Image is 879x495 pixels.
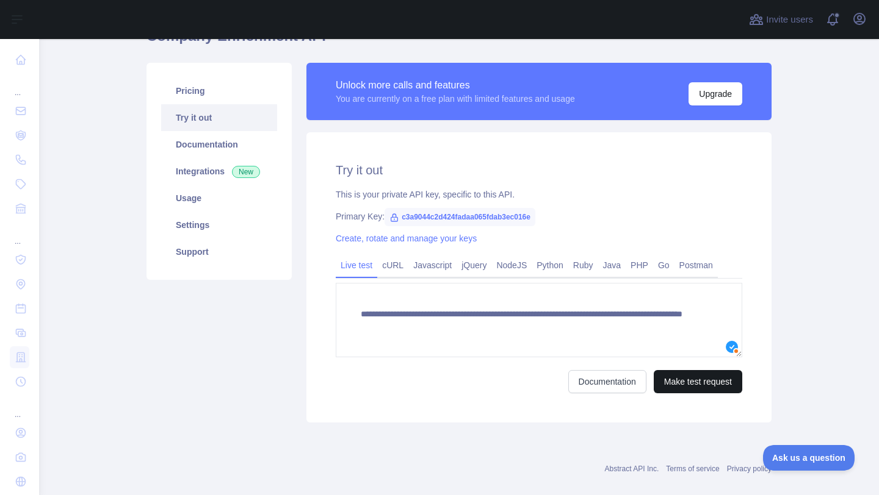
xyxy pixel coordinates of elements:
[336,162,742,179] h2: Try it out
[10,395,29,419] div: ...
[626,255,653,275] a: PHP
[598,255,626,275] a: Java
[385,208,535,226] span: c3a9044c2d424fadaa065fdab3ec016e
[336,255,377,275] a: Live test
[747,10,816,29] button: Invite users
[532,255,568,275] a: Python
[605,465,659,473] a: Abstract API Inc.
[766,13,813,27] span: Invite users
[232,166,260,178] span: New
[161,131,277,158] a: Documentation
[161,238,277,265] a: Support
[336,188,742,201] div: This is your private API key, specific to this API.
[336,78,575,93] div: Unlock more calls and features
[727,465,772,473] a: Privacy policy
[146,26,772,55] h1: Company Enrichment API
[161,104,277,131] a: Try it out
[689,82,742,105] button: Upgrade
[491,255,532,275] a: NodeJS
[10,73,29,98] div: ...
[161,212,277,238] a: Settings
[666,465,719,473] a: Terms of service
[653,255,675,275] a: Go
[568,370,646,393] a: Documentation
[675,255,718,275] a: Postman
[408,255,457,275] a: Javascript
[336,233,477,243] a: Create, rotate and manage your keys
[457,255,491,275] a: jQuery
[161,185,277,212] a: Usage
[10,222,29,246] div: ...
[336,93,575,105] div: You are currently on a free plan with limited features and usage
[763,445,855,471] iframe: Toggle Customer Support
[654,370,742,393] button: Make test request
[336,210,742,223] div: Primary Key:
[161,77,277,104] a: Pricing
[568,255,598,275] a: Ruby
[377,255,408,275] a: cURL
[161,158,277,185] a: Integrations New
